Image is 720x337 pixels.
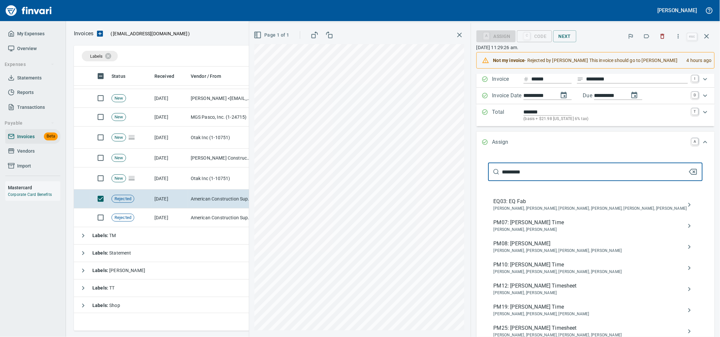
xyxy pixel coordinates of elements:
span: PM10: [PERSON_NAME] Time [494,261,687,269]
span: Overview [17,45,37,53]
span: New [112,155,126,161]
div: PM07: [PERSON_NAME] Time[PERSON_NAME], [PERSON_NAME] [488,215,703,236]
td: [DATE] [152,208,188,227]
span: Expenses [5,60,54,69]
span: [EMAIL_ADDRESS][DOMAIN_NAME] [112,30,188,37]
span: EQ03: EQ Fab [494,198,687,205]
a: I [692,75,699,82]
td: Otak Inc (1-10751) [188,168,254,190]
button: [PERSON_NAME] [656,5,699,15]
td: American Construction Supply & Rental (1-39384) [188,190,254,208]
span: Close invoice [686,28,715,44]
span: [PERSON_NAME], [PERSON_NAME], [PERSON_NAME], [PERSON_NAME] [494,269,687,275]
span: Transactions [17,103,45,111]
span: Vendor / From [191,72,221,80]
a: T [692,108,699,115]
a: A [692,138,699,145]
span: PM12: [PERSON_NAME] Timesheet [494,282,687,290]
span: PM07: [PERSON_NAME] Time [494,219,687,227]
span: [PERSON_NAME], [PERSON_NAME] [494,227,687,233]
button: Labels [639,29,654,44]
span: [PERSON_NAME], [PERSON_NAME], [PERSON_NAME], [PERSON_NAME], [PERSON_NAME], [PERSON_NAME] [494,205,687,212]
span: Next [559,32,571,41]
p: [DATE] 11:29:26 am. [476,44,715,51]
td: Otak Inc (1-10751) [188,127,254,149]
a: Reports [5,85,60,100]
svg: Invoice description [577,76,584,82]
td: [DATE] [152,168,188,190]
td: [DATE] [152,127,188,149]
span: [PERSON_NAME], [PERSON_NAME], [PERSON_NAME] [494,311,687,318]
button: Page 1 of 1 [252,29,292,41]
span: Page 1 of 1 [255,31,289,39]
span: Statement [92,251,131,256]
div: Assign [476,33,516,39]
p: Invoice Date [492,92,524,100]
div: PM10: [PERSON_NAME] Time[PERSON_NAME], [PERSON_NAME], [PERSON_NAME], [PERSON_NAME] [488,258,703,279]
span: New [112,175,126,182]
span: [PERSON_NAME], [PERSON_NAME] [494,290,687,296]
a: Overview [5,41,60,56]
button: Discard [655,29,670,44]
span: Pages Split [126,135,137,140]
p: Assign [492,138,524,147]
a: Import [5,159,60,173]
span: PM19: [PERSON_NAME] Time [494,303,687,311]
span: Statements [17,74,42,82]
a: InvoicesBeta [5,129,60,144]
img: Finvari [4,3,53,18]
td: [DATE] [152,108,188,127]
p: Due [583,92,614,100]
span: Status [112,72,134,80]
button: Payable [2,117,57,129]
strong: Not my invoice [493,58,525,63]
span: Received [154,72,174,80]
nav: breadcrumb [74,30,93,38]
p: Invoice [492,75,524,84]
span: Beta [44,133,58,140]
td: [PERSON_NAME] <[EMAIL_ADDRESS][DOMAIN_NAME]> [188,89,254,108]
a: esc [687,33,697,40]
div: Labels [82,51,118,61]
span: Reports [17,88,34,97]
span: Pages Split [126,175,137,181]
p: Total [492,108,524,122]
td: [DATE] [152,190,188,208]
span: [PERSON_NAME] [92,268,145,273]
div: 4 hours ago [681,54,712,66]
td: [PERSON_NAME] Construction LLC (1-39942) [188,149,254,168]
td: [DATE] [152,149,188,168]
td: [DATE] [152,89,188,108]
span: Rejected [112,196,134,202]
span: Payable [5,119,54,127]
button: Flag [624,29,638,44]
span: TM [92,233,116,238]
span: Invoices [17,133,35,141]
svg: Invoice number [524,75,529,83]
button: Expenses [2,58,57,71]
button: Upload an Invoice [93,30,107,38]
div: PM12: [PERSON_NAME] Timesheet[PERSON_NAME], [PERSON_NAME] [488,279,703,300]
div: Expand [476,71,715,88]
td: MGS Pasco, Inc. (1-24715) [188,108,254,127]
a: D [692,92,699,98]
a: Corporate Card Benefits [8,192,52,197]
div: PM08: [PERSON_NAME][PERSON_NAME], [PERSON_NAME], [PERSON_NAME], [PERSON_NAME] [488,236,703,258]
span: New [112,135,126,141]
button: More [671,29,686,44]
button: change due date [627,87,642,103]
a: Statements [5,71,60,85]
button: change date [556,87,572,103]
div: Code [517,33,552,38]
div: PM19: [PERSON_NAME] Time[PERSON_NAME], [PERSON_NAME], [PERSON_NAME] [488,300,703,321]
h5: [PERSON_NAME] [658,7,697,14]
strong: Labels : [92,303,109,308]
a: My Expenses [5,26,60,41]
span: PM25: [PERSON_NAME] Timesheet [494,324,687,332]
span: Labels [90,54,103,59]
strong: Labels : [92,268,109,273]
div: EQ03: EQ Fab[PERSON_NAME], [PERSON_NAME], [PERSON_NAME], [PERSON_NAME], [PERSON_NAME], [PERSON_NAME] [488,194,703,215]
td: American Construction Supply & Rental (1-39384) [188,208,254,227]
p: Invoices [74,30,93,38]
span: [PERSON_NAME], [PERSON_NAME], [PERSON_NAME], [PERSON_NAME] [494,248,687,254]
